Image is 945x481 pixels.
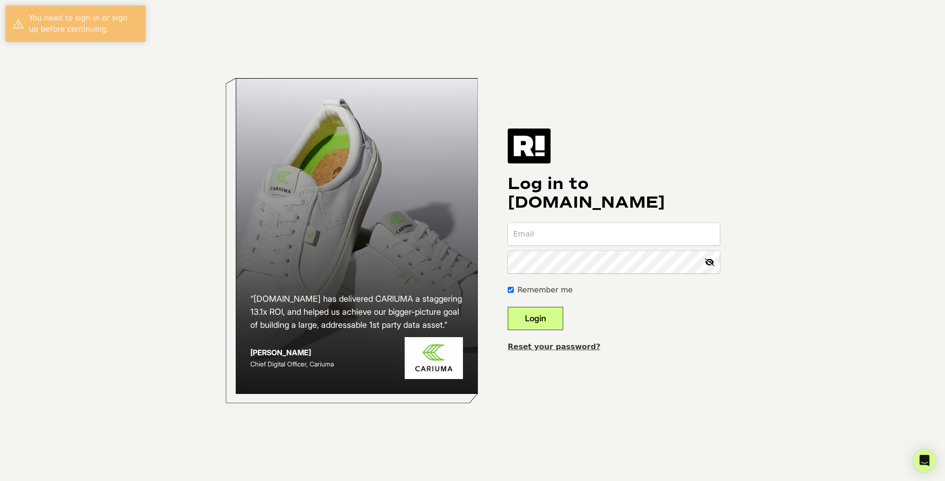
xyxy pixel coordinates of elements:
[250,348,311,357] strong: [PERSON_NAME]
[508,342,600,351] a: Reset your password?
[508,223,720,245] input: Email
[29,13,138,35] div: You need to sign in or sign up before continuing.
[508,129,551,163] img: Retention.com
[250,360,334,368] span: Chief Digital Officer, Cariuma
[405,337,463,379] img: Cariuma
[250,292,463,332] h2: “[DOMAIN_NAME] has delivered CARIUMA a staggering 13.1x ROI, and helped us achieve our bigger-pic...
[913,449,936,472] div: Open Intercom Messenger
[508,175,720,212] h1: Log in to [DOMAIN_NAME]
[517,285,573,296] label: Remember me
[508,307,563,330] button: Login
